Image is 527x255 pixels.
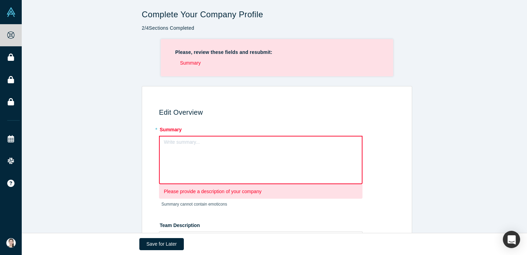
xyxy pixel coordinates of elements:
label: Summary [159,124,397,133]
p: Please provide a description of your company [164,188,358,195]
img: Alchemist Vault Logo [6,7,16,17]
h1: Complete Your Company Profile [142,10,412,20]
p: Summary cannot contain emoticons [161,201,360,207]
p: 2 / 4 Sections Completed [142,25,412,32]
li: Summary [180,59,379,67]
div: rdw-wrapper [159,136,362,184]
label: Team Description [159,219,397,229]
img: Jihee Jung's Account [6,238,16,248]
button: Save for Later [139,238,184,250]
strong: Please, review these fields and resubmit: [175,49,272,55]
div: rdw-editor [164,139,358,150]
h3: Edit Overview [159,108,397,116]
